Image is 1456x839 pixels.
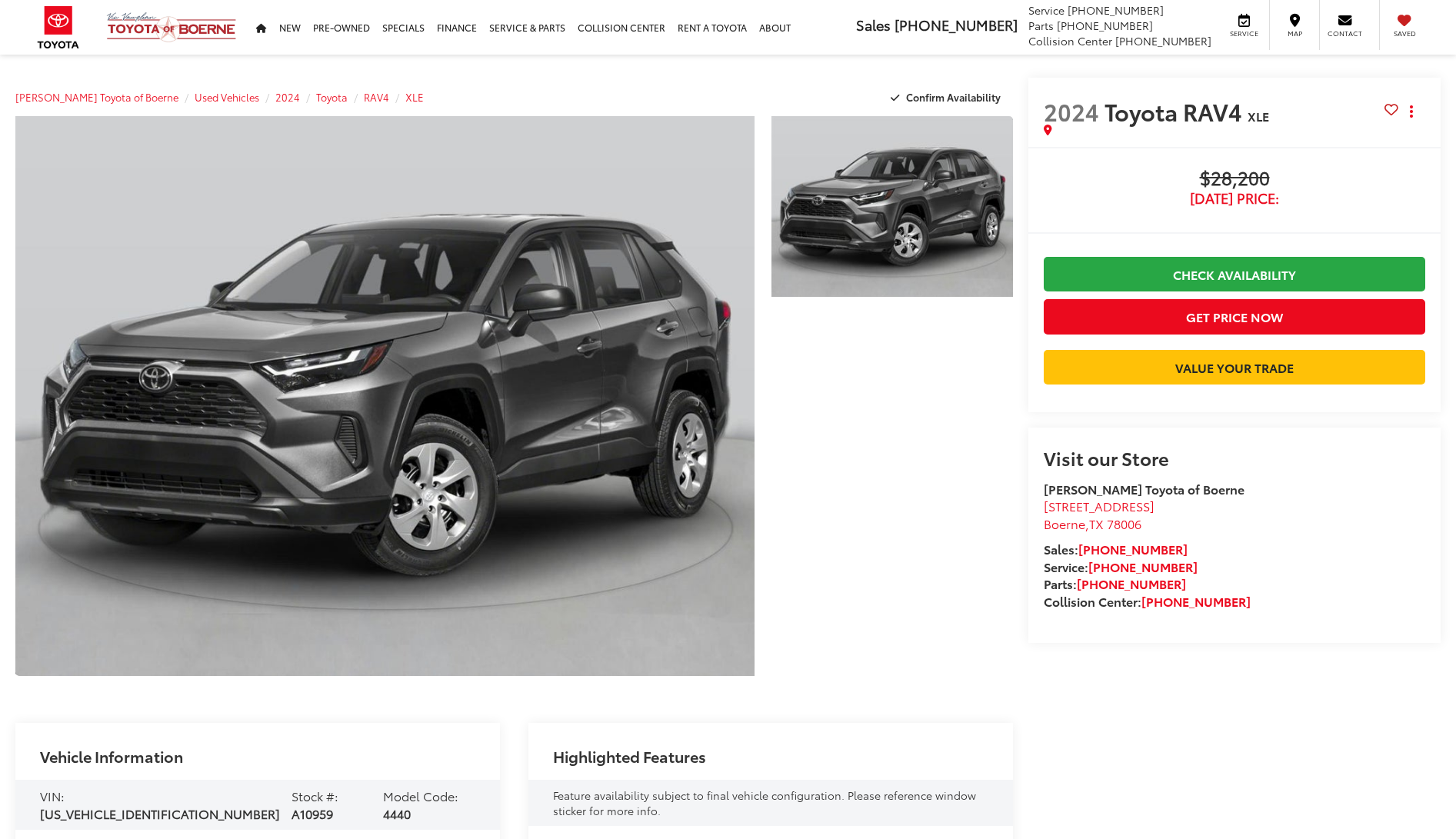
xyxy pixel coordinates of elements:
[1028,33,1112,48] span: Collision Center
[1044,497,1154,532] a: [STREET_ADDRESS] Boerne,TX 78006
[1115,33,1211,48] span: [PHONE_NUMBER]
[1089,514,1104,532] span: TX
[275,90,300,104] a: 2024
[1044,350,1425,385] a: Value Your Trade
[1044,95,1099,128] span: 2024
[1410,105,1413,118] span: dropdown dots
[1077,574,1186,592] a: [PHONE_NUMBER]
[8,113,762,678] img: 2024 Toyota RAV4 XLE
[1044,257,1425,291] a: Check Availability
[1088,558,1198,575] a: [PHONE_NUMBER]
[1044,497,1154,514] span: [STREET_ADDRESS]
[1044,514,1141,532] span: ,
[1044,448,1425,468] h2: Visit our Store
[1044,574,1186,592] strong: Parts:
[771,116,1013,297] a: Expand Photo 1
[1044,191,1425,206] span: [DATE] Price:
[906,90,1001,104] span: Confirm Availability
[1398,98,1425,125] button: Actions
[40,804,280,822] span: [US_VEHICLE_IDENTIFICATION_NUMBER]
[195,90,259,104] a: Used Vehicles
[1044,514,1085,532] span: Boerne
[1107,514,1141,532] span: 78006
[405,90,424,104] a: XLE
[383,787,458,804] span: Model Code:
[1068,2,1164,18] span: [PHONE_NUMBER]
[553,747,706,764] h2: Highlighted Features
[1141,592,1251,610] a: [PHONE_NUMBER]
[1028,2,1065,18] span: Service
[15,90,178,104] a: [PERSON_NAME] Toyota of Boerne
[316,90,348,104] a: Toyota
[1328,28,1362,38] span: Contact
[15,116,755,676] a: Expand Photo 0
[895,15,1018,35] span: [PHONE_NUMBER]
[553,787,976,818] span: Feature availability subject to final vehicle configuration. Please reference window sticker for ...
[292,787,338,804] span: Stock #:
[1044,540,1188,558] strong: Sales:
[1057,18,1153,33] span: [PHONE_NUMBER]
[1388,28,1421,38] span: Saved
[769,114,1015,298] img: 2024 Toyota RAV4 XLE
[1044,480,1244,498] strong: [PERSON_NAME] Toyota of Boerne
[1104,95,1248,128] span: Toyota RAV4
[106,12,237,43] img: Vic Vaughan Toyota of Boerne
[856,15,891,35] span: Sales
[1044,299,1425,334] button: Get Price Now
[1044,558,1198,575] strong: Service:
[1044,592,1251,610] strong: Collision Center:
[40,787,65,804] span: VIN:
[292,804,333,822] span: A10959
[1278,28,1311,38] span: Map
[1227,28,1261,38] span: Service
[383,804,411,822] span: 4440
[1028,18,1054,33] span: Parts
[1248,107,1269,125] span: XLE
[882,84,1014,111] button: Confirm Availability
[1044,168,1425,191] span: $28,200
[1078,540,1188,558] a: [PHONE_NUMBER]
[40,747,183,764] h2: Vehicle Information
[364,90,389,104] a: RAV4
